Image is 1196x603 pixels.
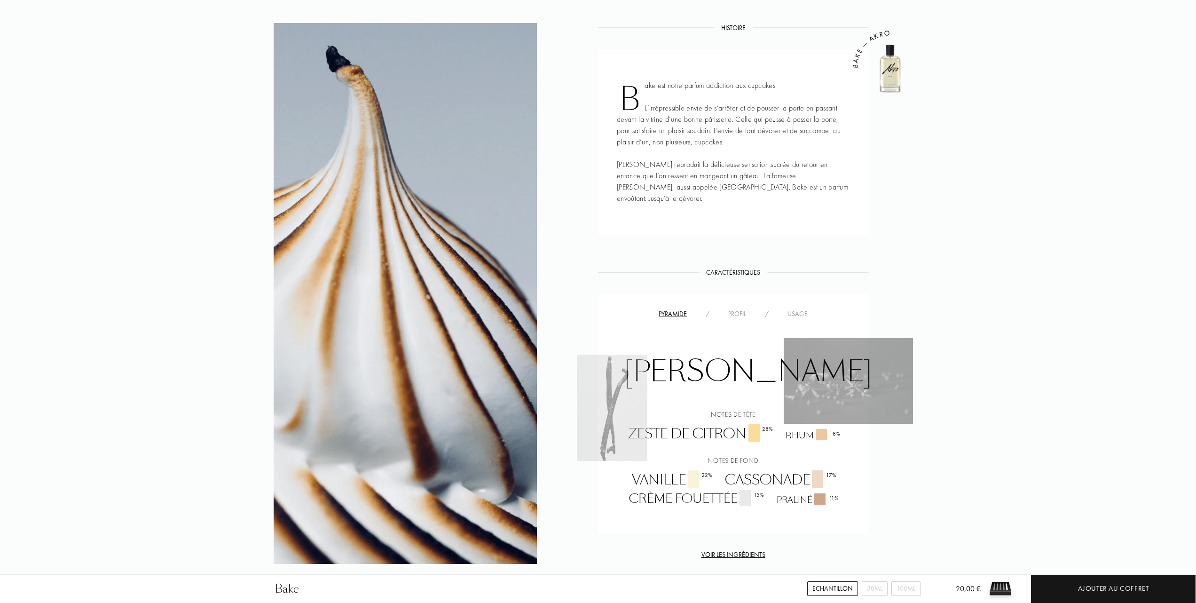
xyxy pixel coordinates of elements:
[598,550,868,560] div: Voir les ingrédients
[862,40,919,96] img: Bake
[862,581,888,596] div: 30mL
[605,410,861,420] div: Notes de tête
[986,575,1015,603] img: sample box sommelier du parfum
[605,456,861,466] div: Notes de fond
[719,309,755,319] div: Profil
[701,471,712,479] div: 22 %
[621,424,779,444] div: Zeste de citron
[649,309,696,319] div: Pyramide
[275,580,299,597] div: Bake
[833,429,840,438] div: 8 %
[598,49,868,235] div: Bake est notre parfum addiction aux cupcakes. L’irrépressible envie de s’arrêter et de pousser la...
[605,350,861,398] div: [PERSON_NAME]
[755,309,778,319] div: /
[718,470,842,490] div: Cassonade
[829,494,839,502] div: 11 %
[941,583,981,603] div: 20,00 €
[891,581,921,596] div: 100mL
[784,338,913,424] img: QBHDNPARD2OGQ_1.png
[770,493,844,506] div: Praliné
[696,309,719,319] div: /
[625,470,718,490] div: Vanille
[622,490,770,508] div: Crème fouettée
[754,491,764,499] div: 15 %
[577,355,647,461] img: QBHDNPARD2OGQ_2.png
[1078,583,1149,594] div: Ajouter au coffret
[807,581,858,596] div: Echantillon
[762,425,773,433] div: 28 %
[779,429,846,442] div: Rhum
[778,309,817,319] div: Usage
[826,471,836,479] div: 17 %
